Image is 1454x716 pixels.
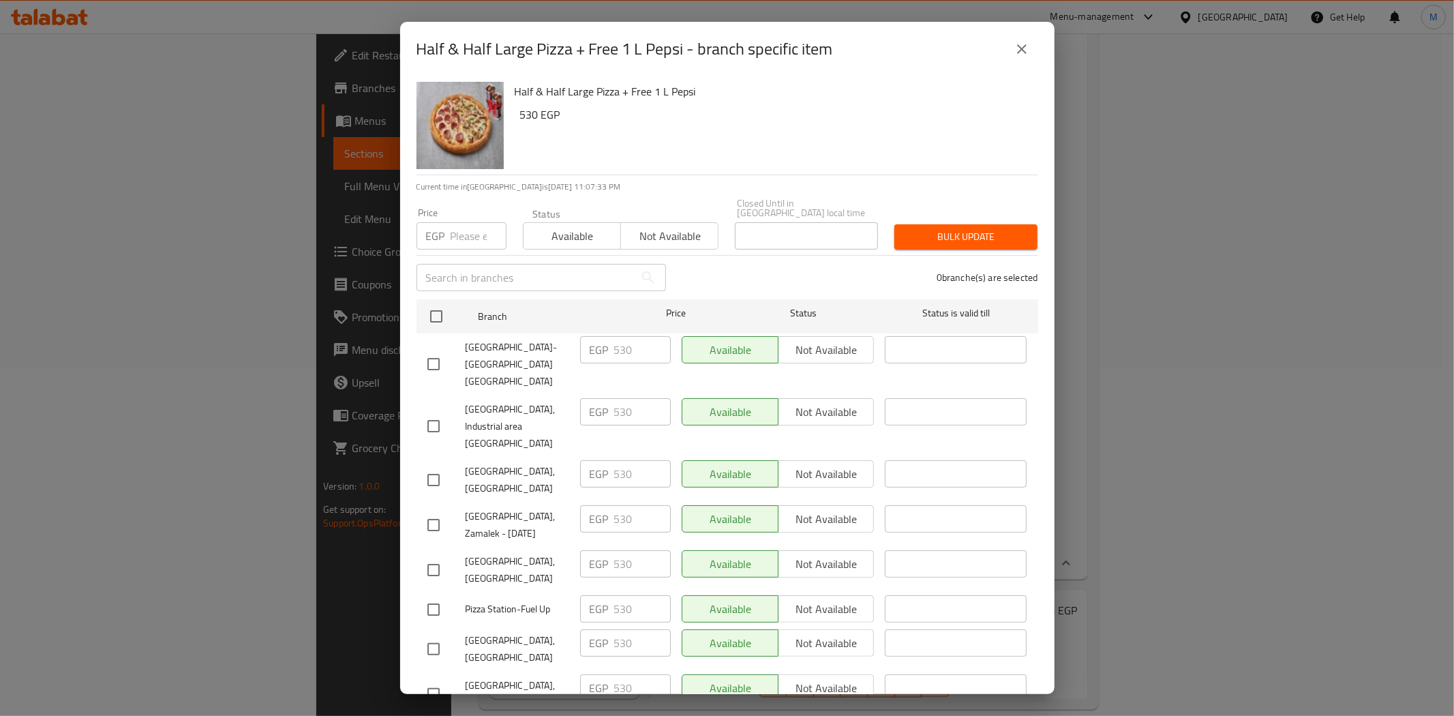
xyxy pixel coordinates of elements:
[590,680,609,696] p: EGP
[614,629,671,657] input: Please enter price
[614,505,671,533] input: Please enter price
[466,632,569,666] span: [GEOGRAPHIC_DATA],[GEOGRAPHIC_DATA]
[590,556,609,572] p: EGP
[590,635,609,651] p: EGP
[523,222,621,250] button: Available
[466,677,569,711] span: [GEOGRAPHIC_DATA], [GEOGRAPHIC_DATA]
[520,105,1027,124] h6: 530 EGP
[515,82,1027,101] h6: Half & Half Large Pizza + Free 1 L Pepsi
[631,305,721,322] span: Price
[529,226,616,246] span: Available
[590,601,609,617] p: EGP
[590,342,609,358] p: EGP
[416,38,833,60] h2: Half & Half Large Pizza + Free 1 L Pepsi - branch specific item
[620,222,718,250] button: Not available
[416,181,1038,193] p: Current time in [GEOGRAPHIC_DATA] is [DATE] 11:07:33 PM
[1005,33,1038,65] button: close
[426,228,445,244] p: EGP
[885,305,1027,322] span: Status is valid till
[451,222,506,250] input: Please enter price
[732,305,874,322] span: Status
[478,308,620,325] span: Branch
[614,550,671,578] input: Please enter price
[614,674,671,702] input: Please enter price
[590,511,609,527] p: EGP
[905,228,1027,245] span: Bulk update
[590,466,609,482] p: EGP
[416,264,635,291] input: Search in branches
[466,601,569,618] span: Pizza Station-Fuel Up
[466,553,569,587] span: [GEOGRAPHIC_DATA], [GEOGRAPHIC_DATA]
[937,271,1038,284] p: 0 branche(s) are selected
[894,224,1038,250] button: Bulk update
[614,336,671,363] input: Please enter price
[614,595,671,623] input: Please enter price
[614,398,671,426] input: Please enter price
[466,401,569,452] span: [GEOGRAPHIC_DATA], Industrial area [GEOGRAPHIC_DATA]
[626,226,713,246] span: Not available
[466,463,569,497] span: [GEOGRAPHIC_DATA], [GEOGRAPHIC_DATA]
[466,508,569,542] span: [GEOGRAPHIC_DATA], Zamalek - [DATE]
[614,460,671,488] input: Please enter price
[416,82,504,169] img: Half & Half Large Pizza + Free 1 L Pepsi
[466,339,569,390] span: [GEOGRAPHIC_DATA]-[GEOGRAPHIC_DATA] [GEOGRAPHIC_DATA]
[590,404,609,420] p: EGP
